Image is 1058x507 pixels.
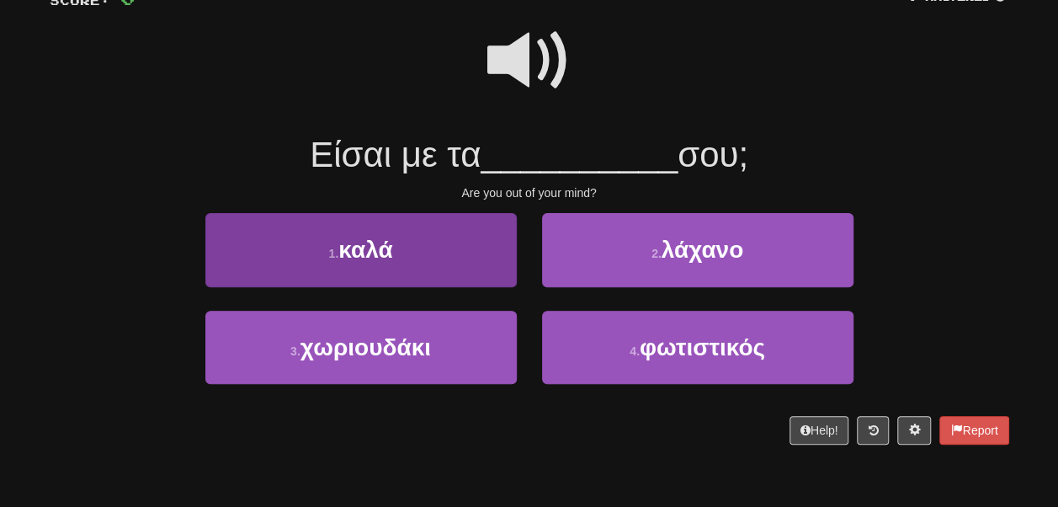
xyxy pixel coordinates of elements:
small: 2 . [651,247,662,260]
span: χωριουδάκι [300,334,431,360]
button: 4.φωτιστικός [542,311,853,384]
span: __________ [481,135,678,174]
small: 3 . [290,344,300,358]
span: σου; [678,135,748,174]
small: 4 . [630,344,640,358]
button: Round history (alt+y) [857,416,889,445]
span: καλά [338,237,392,263]
button: Help! [790,416,849,445]
span: φωτιστικός [640,334,765,360]
button: Report [939,416,1008,445]
button: 2.λάχανο [542,213,853,286]
button: 3.χωριουδάκι [205,311,517,384]
small: 1 . [328,247,338,260]
div: Are you out of your mind? [50,184,1009,201]
span: Είσαι με τα [310,135,481,174]
button: 1.καλά [205,213,517,286]
span: λάχανο [662,237,743,263]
